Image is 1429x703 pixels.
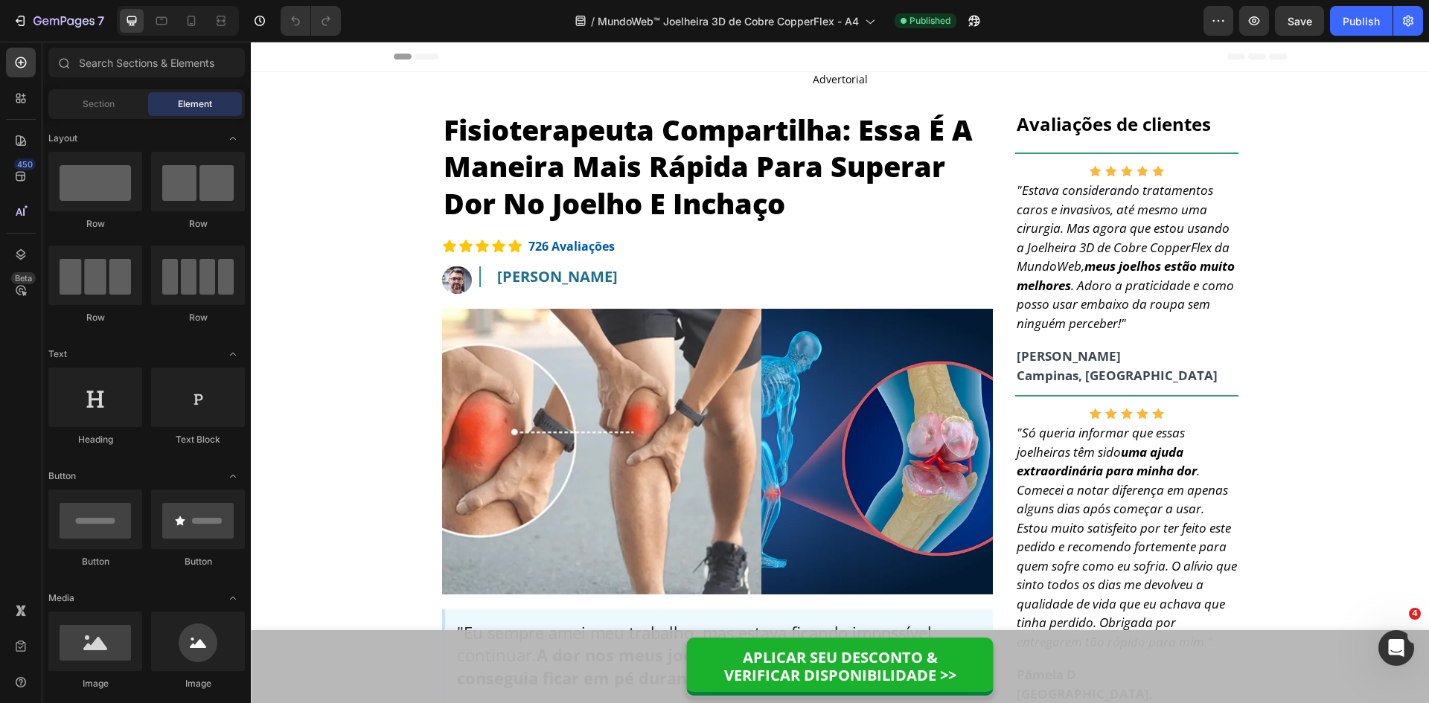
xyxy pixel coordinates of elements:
[1330,6,1393,36] button: Publish
[251,42,1429,703] iframe: Design area
[473,607,706,643] p: APLICAR SEU DESCONTO & VERIFICAR DISPONIBILIDADE >>
[766,216,984,252] strong: meus joelhos estão muito melhores
[766,70,986,95] p: Avaliações de clientes
[1288,15,1312,28] span: Save
[1378,630,1414,666] iframe: Intercom live chat
[206,580,730,648] p: "Eu sempre amei meu trabalho, mas estava ficando impossível continuar. ."
[278,196,364,213] strong: 726 Avaliações
[1275,6,1324,36] button: Save
[591,13,595,29] span: /
[598,13,859,29] span: MundoWeb™ Joelheira 3D de Cobre CopperFlex - A4
[48,555,142,568] div: Button
[191,267,742,553] img: gempages_463923879945962577-a737ace9-3cbd-4bfa-9b13-d68bc17af906.webp
[1343,13,1380,29] div: Publish
[151,677,245,690] div: Image
[144,32,1035,45] p: Advertorial
[48,469,76,483] span: Button
[281,6,341,36] div: Undo/Redo
[48,217,142,231] div: Row
[193,70,741,180] p: Fisioterapeuta Compartilha: Essa É A Maneira Mais Rápida Para Superar Dor No Joelho E Inchaço
[909,14,950,28] span: Published
[839,123,913,135] img: stars.svg
[839,366,913,378] img: stars.svg
[151,311,245,324] div: Row
[246,226,741,244] p: [PERSON_NAME]
[1409,608,1421,620] span: 4
[6,6,111,36] button: 7
[221,342,245,366] span: Toggle open
[48,433,142,446] div: Heading
[151,217,245,231] div: Row
[97,12,104,30] p: 7
[178,97,212,111] span: Element
[221,126,245,150] span: Toggle open
[191,225,221,252] img: gempages_463923879945962577-6abb75cb-836f-418c-95d2-2aaeafbb11a0.webp
[766,402,946,438] strong: uma ajuda extraordinária para minha dor
[766,305,986,343] p: [PERSON_NAME] Campinas, [GEOGRAPHIC_DATA]
[48,347,67,361] span: Text
[766,139,986,291] p: "Estava considerando tratamentos caros e invasivos, até mesmo uma cirurgia. Mas agora que estou u...
[221,586,245,610] span: Toggle open
[151,433,245,446] div: Text Block
[436,596,743,654] a: APLICAR SEU DESCONTO &VERIFICAR DISPONIBILIDADE >>
[221,464,245,488] span: Toggle open
[11,272,36,284] div: Beta
[48,311,142,324] div: Row
[48,677,142,690] div: Image
[48,591,74,605] span: Media
[83,97,115,111] span: Section
[766,382,986,609] p: "Só queria informar que essas joelheiras têm sido . Comecei a notar diferença em apenas alguns di...
[48,48,245,77] input: Search Sections & Elements
[48,132,77,145] span: Layout
[151,555,245,568] div: Button
[14,158,36,170] div: 450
